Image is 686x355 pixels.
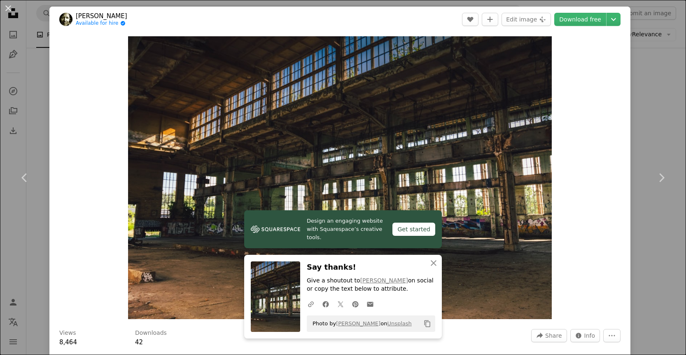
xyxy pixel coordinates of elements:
span: Photo by on [308,317,412,330]
button: Choose download size [607,13,621,26]
a: [PERSON_NAME] [336,320,380,327]
a: Share on Pinterest [348,296,363,312]
button: Zoom in on this image [128,36,552,319]
a: Available for hire [76,20,127,27]
a: Unsplash [387,320,411,327]
a: Share on Twitter [333,296,348,312]
button: Like [462,13,478,26]
span: 8,464 [59,339,77,346]
a: Share on Facebook [318,296,333,312]
p: Give a shoutout to on social or copy the text below to attribute. [307,277,435,293]
span: 42 [135,339,143,346]
button: Edit image [502,13,551,26]
button: Share this image [531,329,567,342]
span: Design an engaging website with Squarespace’s creative tools. [307,217,386,242]
a: [PERSON_NAME] [360,277,408,284]
div: Get started [392,223,435,236]
h3: Say thanks! [307,261,435,273]
button: More Actions [603,329,621,342]
h3: Views [59,329,76,337]
a: Design an engaging website with Squarespace’s creative tools.Get started [244,210,442,248]
button: Add to Collection [482,13,498,26]
button: Copy to clipboard [420,317,434,331]
a: Share over email [363,296,378,312]
a: Next [637,138,686,217]
img: an abandoned building with lots of windows and graffiti on the walls [128,36,552,319]
h3: Downloads [135,329,167,337]
a: [PERSON_NAME] [76,12,127,20]
img: file-1606177908946-d1eed1cbe4f5image [251,223,300,235]
span: Share [545,329,562,342]
button: Stats about this image [570,329,600,342]
span: Info [584,329,595,342]
a: Download free [554,13,606,26]
img: Go to Guba Viktor's profile [59,13,72,26]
